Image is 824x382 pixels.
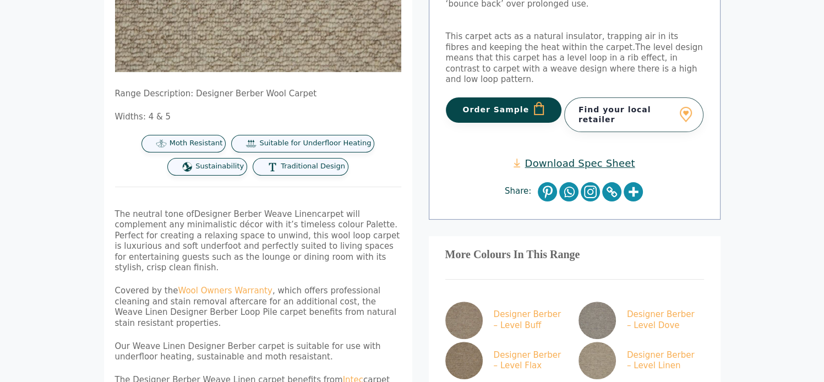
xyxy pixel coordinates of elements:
p: Range Description: Designer Berber Wool Carpet [115,89,401,100]
span: Sustainability [195,162,244,171]
h3: More Colours In This Range [445,253,704,257]
a: Instagram [581,182,600,201]
span: This carpet acts as a natural insulator, trapping air in its fibres and keeping the heat within t... [446,31,678,52]
span: Share: [505,186,537,197]
p: Widths: 4 & 5 [115,112,401,123]
span: Our Weave Linen Designer Berber carpet is suitable for use with underfloor heating, sustainable a... [115,341,381,362]
a: Download Spec Sheet [514,157,635,170]
a: More [624,182,643,201]
a: Copy Link [602,182,621,201]
span: Suitable for Underfloor Heating [259,139,371,148]
span: Designer Berber Weave Linen [194,209,317,219]
a: Find your local retailer [564,97,703,132]
a: Whatsapp [559,182,579,201]
span: Traditional Design [281,162,345,171]
a: Pinterest [538,182,557,201]
a: Designer Berber – Level Linen [579,342,700,379]
a: Designer Berber – Level Dove [579,302,700,339]
span: The level design means that this carpet has a level loop in a rib effect, in contrast to carpet w... [446,42,703,85]
a: Designer Berber – Level Buff [445,302,566,339]
button: Order Sample [446,97,562,123]
p: The neutral tone of carpet will complement any minimalistic décor with it’s timeless colour Palet... [115,209,401,274]
span: Moth Resistant [170,139,223,148]
span: Covered by the , which offers professional cleaning and stain removal aftercare for an additional... [115,286,397,328]
a: Wool Owners Warranty [178,286,272,296]
a: Designer Berber – Level Flax [445,342,566,379]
